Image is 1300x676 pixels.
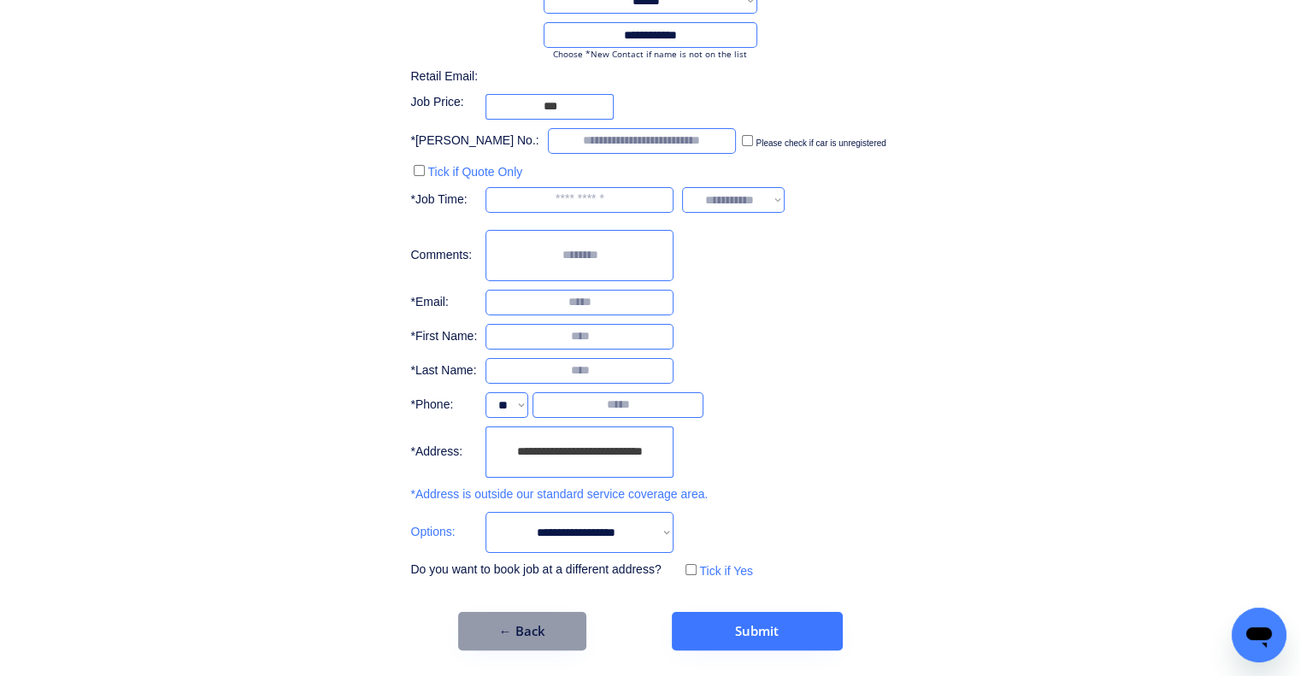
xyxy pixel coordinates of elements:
label: Tick if Quote Only [427,165,522,179]
div: Options: [410,524,477,541]
label: Please check if car is unregistered [756,138,885,148]
div: Comments: [410,247,477,264]
div: Choose *New Contact if name is not on the list [544,48,757,60]
div: *[PERSON_NAME] No.: [410,132,538,150]
div: *Phone: [410,397,477,414]
div: *Address is outside our standard service coverage area. [410,486,708,503]
div: Retail Email: [410,68,496,85]
div: *First Name: [410,328,477,345]
div: Do you want to book job at a different address? [410,561,674,579]
button: ← Back [458,612,586,650]
div: Job Price: [410,94,477,111]
div: *Email: [410,294,477,311]
iframe: Button to launch messaging window [1232,608,1286,662]
label: Tick if Yes [699,564,753,578]
div: *Address: [410,444,477,461]
div: *Last Name: [410,362,477,379]
button: Submit [672,612,843,650]
div: *Job Time: [410,191,477,209]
